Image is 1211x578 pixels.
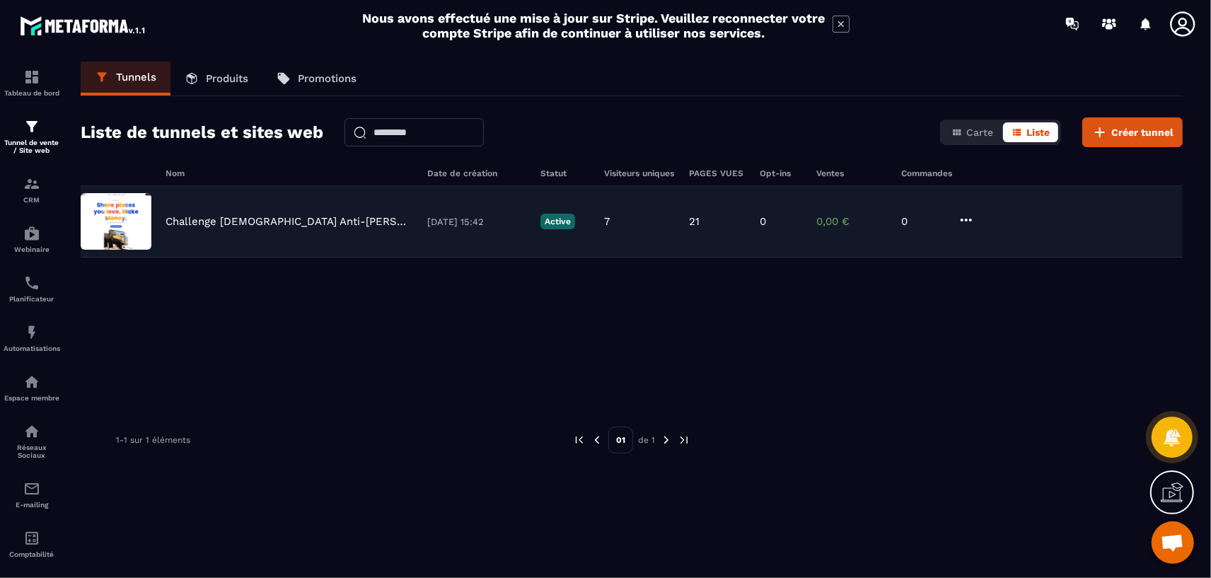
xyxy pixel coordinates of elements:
[1152,521,1194,564] a: Ouvrir le chat
[4,295,60,303] p: Planificateur
[23,423,40,440] img: social-network
[361,11,825,40] h2: Nous avons effectué une mise à jour sur Stripe. Veuillez reconnecter votre compte Stripe afin de ...
[20,13,147,38] img: logo
[689,215,700,228] p: 21
[4,313,60,363] a: automationsautomationsAutomatisations
[604,215,610,228] p: 7
[23,374,40,391] img: automations
[901,168,952,178] h6: Commandes
[262,62,371,96] a: Promotions
[166,168,413,178] h6: Nom
[4,264,60,313] a: schedulerschedulerPlanificateur
[23,274,40,291] img: scheduler
[4,89,60,97] p: Tableau de bord
[4,363,60,412] a: automationsautomationsEspace membre
[760,215,766,228] p: 0
[427,216,526,227] p: [DATE] 15:42
[427,168,526,178] h6: Date de création
[604,168,675,178] h6: Visiteurs uniques
[1003,122,1058,142] button: Liste
[116,435,190,445] p: 1-1 sur 1 éléments
[4,412,60,470] a: social-networksocial-networkRéseaux Sociaux
[23,118,40,135] img: formation
[660,434,673,446] img: next
[689,168,746,178] h6: PAGES VUES
[81,62,170,96] a: Tunnels
[23,69,40,86] img: formation
[573,434,586,446] img: prev
[608,427,633,453] p: 01
[4,245,60,253] p: Webinaire
[4,196,60,204] p: CRM
[166,215,413,228] p: Challenge [DEMOGRAPHIC_DATA] Anti-[PERSON_NAME]
[1082,117,1183,147] button: Créer tunnel
[591,434,603,446] img: prev
[966,127,993,138] span: Carte
[23,225,40,242] img: automations
[816,168,887,178] h6: Ventes
[4,444,60,459] p: Réseaux Sociaux
[540,168,590,178] h6: Statut
[1026,127,1050,138] span: Liste
[23,175,40,192] img: formation
[4,214,60,264] a: automationsautomationsWebinaire
[4,139,60,154] p: Tunnel de vente / Site web
[4,470,60,519] a: emailemailE-mailing
[4,165,60,214] a: formationformationCRM
[901,215,944,228] p: 0
[4,345,60,352] p: Automatisations
[1111,125,1174,139] span: Créer tunnel
[23,530,40,547] img: accountant
[4,58,60,108] a: formationformationTableau de bord
[4,108,60,165] a: formationformationTunnel de vente / Site web
[540,214,575,229] p: Active
[170,62,262,96] a: Produits
[23,324,40,341] img: automations
[760,168,802,178] h6: Opt-ins
[81,118,323,146] h2: Liste de tunnels et sites web
[638,434,655,446] p: de 1
[4,394,60,402] p: Espace membre
[23,480,40,497] img: email
[4,519,60,569] a: accountantaccountantComptabilité
[943,122,1002,142] button: Carte
[678,434,690,446] img: next
[816,215,887,228] p: 0,00 €
[4,501,60,509] p: E-mailing
[116,71,156,83] p: Tunnels
[81,193,151,250] img: image
[298,72,357,85] p: Promotions
[4,550,60,558] p: Comptabilité
[206,72,248,85] p: Produits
